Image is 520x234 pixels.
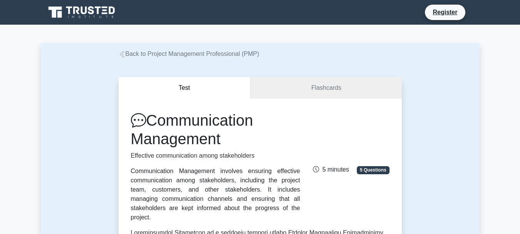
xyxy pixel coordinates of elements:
span: 5 minutes [313,166,349,173]
button: Test [119,77,251,99]
a: Register [428,7,462,17]
h1: Communication Management [131,111,300,148]
p: Effective communication among stakeholders [131,151,300,160]
span: 5 Questions [357,166,389,174]
a: Flashcards [251,77,401,99]
div: Communication Management involves ensuring effective communication among stakeholders, including ... [131,167,300,222]
a: Back to Project Management Professional (PMP) [119,51,259,57]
